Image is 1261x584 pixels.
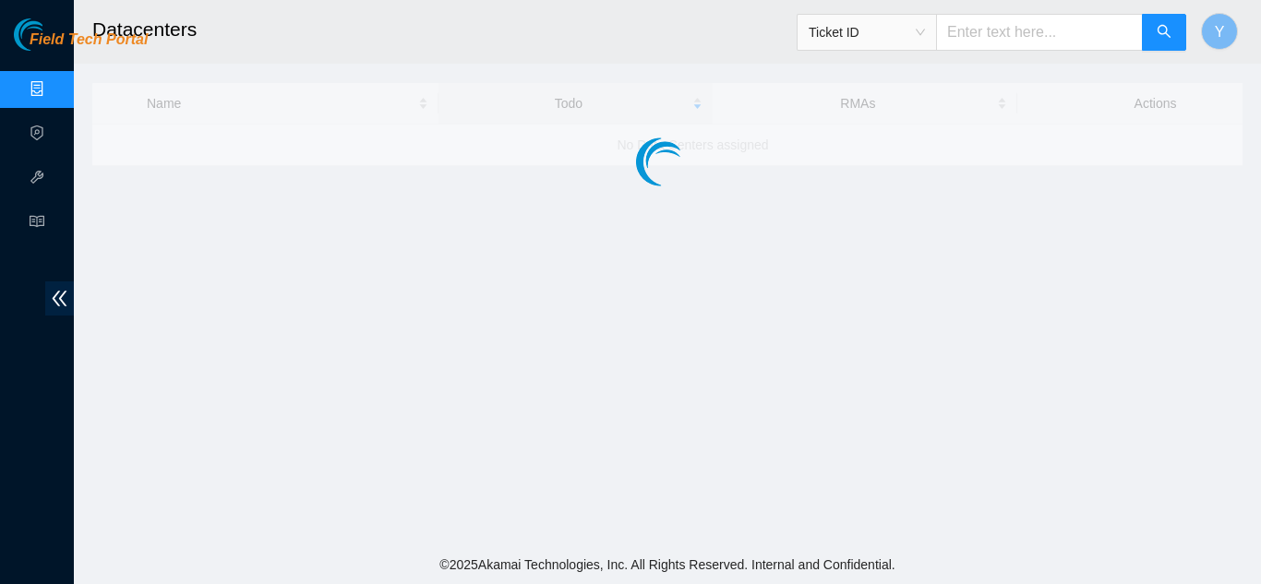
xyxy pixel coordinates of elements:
[74,545,1261,584] footer: © 2025 Akamai Technologies, Inc. All Rights Reserved. Internal and Confidential.
[45,281,74,316] span: double-left
[14,33,148,57] a: Akamai TechnologiesField Tech Portal
[1201,13,1238,50] button: Y
[30,206,44,243] span: read
[809,18,925,46] span: Ticket ID
[30,31,148,49] span: Field Tech Portal
[936,14,1143,51] input: Enter text here...
[1157,24,1171,42] span: search
[1215,20,1225,43] span: Y
[14,18,93,51] img: Akamai Technologies
[1142,14,1186,51] button: search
